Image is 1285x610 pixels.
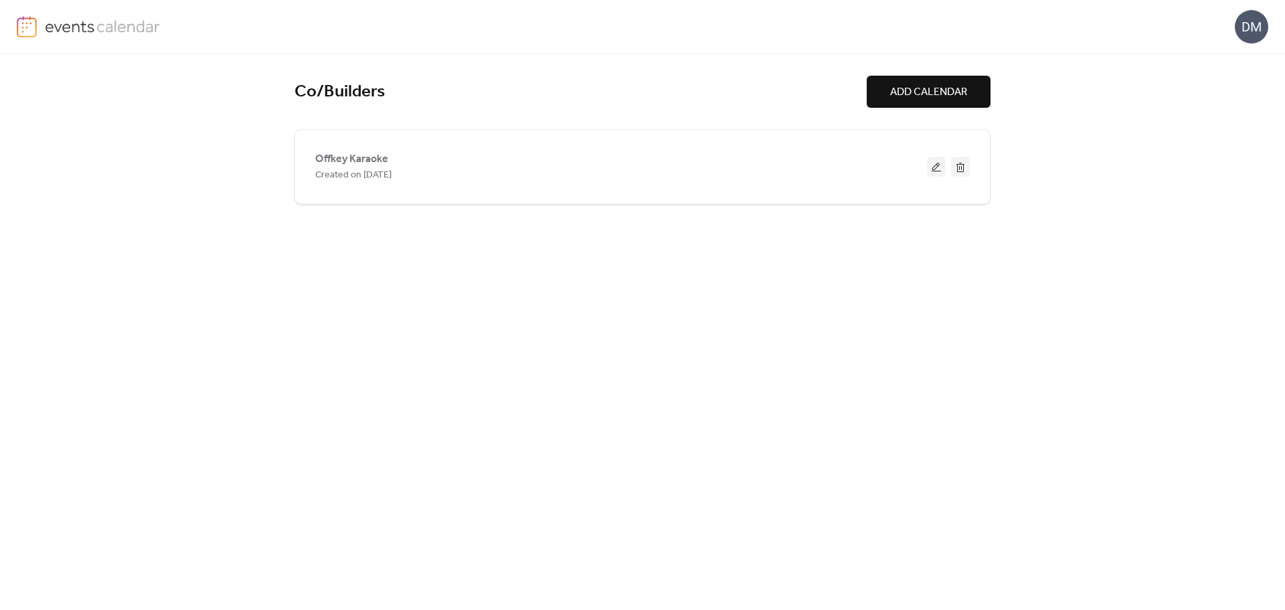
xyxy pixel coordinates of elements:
img: logo-type [45,16,161,36]
button: ADD CALENDAR [867,76,991,108]
div: DM [1235,10,1268,44]
span: Offkey Karaoke [315,151,388,167]
img: logo [17,16,37,37]
span: Created on [DATE] [315,167,392,183]
a: Co/Builders [294,81,385,103]
a: Offkey Karaoke [315,155,388,163]
span: ADD CALENDAR [890,84,967,100]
